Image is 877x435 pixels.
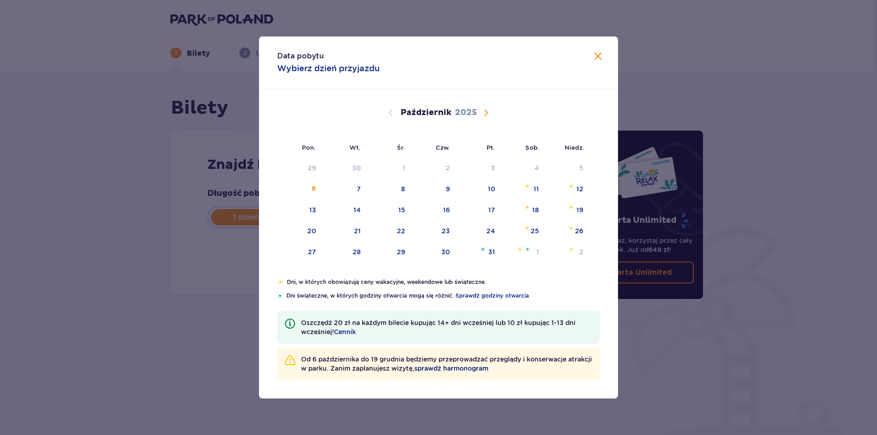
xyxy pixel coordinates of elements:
small: Wt. [349,144,360,151]
div: 11 [534,184,539,194]
div: 9 [446,184,450,194]
td: Data niedostępna. sobota, 4 października 2025 [502,158,546,178]
img: Pomarańczowa gwiazdka [524,204,530,210]
td: środa, 15 października 2025 [367,200,412,220]
td: niedziela, 19 października 2025 [545,200,590,220]
td: wtorek, 28 października 2025 [322,242,368,262]
td: wtorek, 7 października 2025 [322,179,368,199]
img: Pomarańczowa gwiazdka [517,246,523,252]
div: 20 [307,226,316,236]
td: poniedziałek, 6 października 2025 [277,179,322,199]
button: Następny miesiąc [481,107,491,118]
small: Śr. [397,144,405,151]
img: Pomarańczowa gwiazdka [277,279,283,285]
td: Data niedostępna. niedziela, 5 października 2025 [545,158,590,178]
p: Data pobytu [277,51,324,61]
div: 6 [312,184,316,194]
img: Pomarańczowa gwiazdka [568,246,574,252]
a: sprawdź harmonogram [414,364,488,373]
div: 22 [397,226,405,236]
img: Pomarańczowa gwiazdka [568,225,574,231]
img: Niebieska gwiazdka [480,246,486,252]
div: 30 [441,247,450,257]
p: Oszczędź 20 zł na każdym bilecie kupując 14+ dni wcześniej lub 10 zł kupując 1-13 dni wcześniej! [301,318,592,336]
div: 3 [491,163,495,173]
p: Dni świąteczne, w których godziny otwarcia mogą się różnić. [286,292,600,300]
div: 1 [536,247,539,257]
td: Data niedostępna. środa, 1 października 2025 [367,158,412,178]
td: sobota, 1 listopada 2025 [502,242,546,262]
td: Data niedostępna. piątek, 3 października 2025 [456,158,502,178]
div: 27 [308,247,316,257]
td: sobota, 11 października 2025 [502,179,546,199]
div: 4 [534,163,539,173]
td: Data niedostępna. czwartek, 2 października 2025 [412,158,457,178]
div: 29 [397,247,405,257]
td: poniedziałek, 13 października 2025 [277,200,322,220]
img: Pomarańczowa gwiazdka [568,204,574,210]
div: 18 [532,205,539,215]
td: Data niedostępna. poniedziałek, 29 września 2025 [277,158,322,178]
div: 10 [488,184,495,194]
div: 24 [486,226,495,236]
div: 25 [531,226,539,236]
div: 31 [488,247,495,257]
td: piątek, 24 października 2025 [456,221,502,241]
div: 13 [309,205,316,215]
div: 28 [353,247,361,257]
td: poniedziałek, 27 października 2025 [277,242,322,262]
td: Data niedostępna. wtorek, 30 września 2025 [322,158,368,178]
td: piątek, 31 października 2025 [456,242,502,262]
div: 19 [576,205,583,215]
div: 16 [443,205,450,215]
div: 2 [579,247,583,257]
small: Czw. [436,144,450,151]
td: sobota, 18 października 2025 [502,200,546,220]
div: 21 [354,226,361,236]
td: wtorek, 21 października 2025 [322,221,368,241]
p: Wybierz dzień przyjazdu [277,63,380,74]
img: Pomarańczowa gwiazdka [568,183,574,189]
button: Zamknij [592,51,603,63]
div: 14 [354,205,361,215]
a: Sprawdź godziny otwarcia [455,292,529,300]
td: wtorek, 14 października 2025 [322,200,368,220]
div: 26 [575,226,583,236]
td: czwartek, 9 października 2025 [412,179,457,199]
small: Pon. [302,144,316,151]
td: czwartek, 30 października 2025 [412,242,457,262]
div: 2 [446,163,450,173]
td: środa, 22 października 2025 [367,221,412,241]
img: Pomarańczowa gwiazdka [524,225,530,231]
td: niedziela, 26 października 2025 [545,221,590,241]
div: 12 [576,184,583,194]
td: piątek, 10 października 2025 [456,179,502,199]
td: poniedziałek, 20 października 2025 [277,221,322,241]
td: środa, 29 października 2025 [367,242,412,262]
td: środa, 8 października 2025 [367,179,412,199]
button: Poprzedni miesiąc [386,107,396,118]
small: Niedz. [565,144,584,151]
p: Październik [401,107,451,118]
div: 1 [402,163,405,173]
p: Od 6 października do 19 grudnia będziemy przeprowadzać przeglądy i konserwacje atrakcji w parku. ... [301,355,592,373]
td: czwartek, 16 października 2025 [412,200,457,220]
td: sobota, 25 października 2025 [502,221,546,241]
a: Cennik [334,327,356,336]
div: 17 [488,205,495,215]
div: 15 [398,205,405,215]
div: 29 [308,163,316,173]
small: Sob. [525,144,539,151]
div: 5 [579,163,583,173]
img: Niebieska gwiazdka [277,293,283,299]
td: niedziela, 12 października 2025 [545,179,590,199]
div: 23 [442,226,450,236]
small: Pt. [486,144,495,151]
p: 2025 [455,107,477,118]
td: czwartek, 23 października 2025 [412,221,457,241]
div: 8 [401,184,405,194]
img: Pomarańczowa gwiazdka [524,183,530,189]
